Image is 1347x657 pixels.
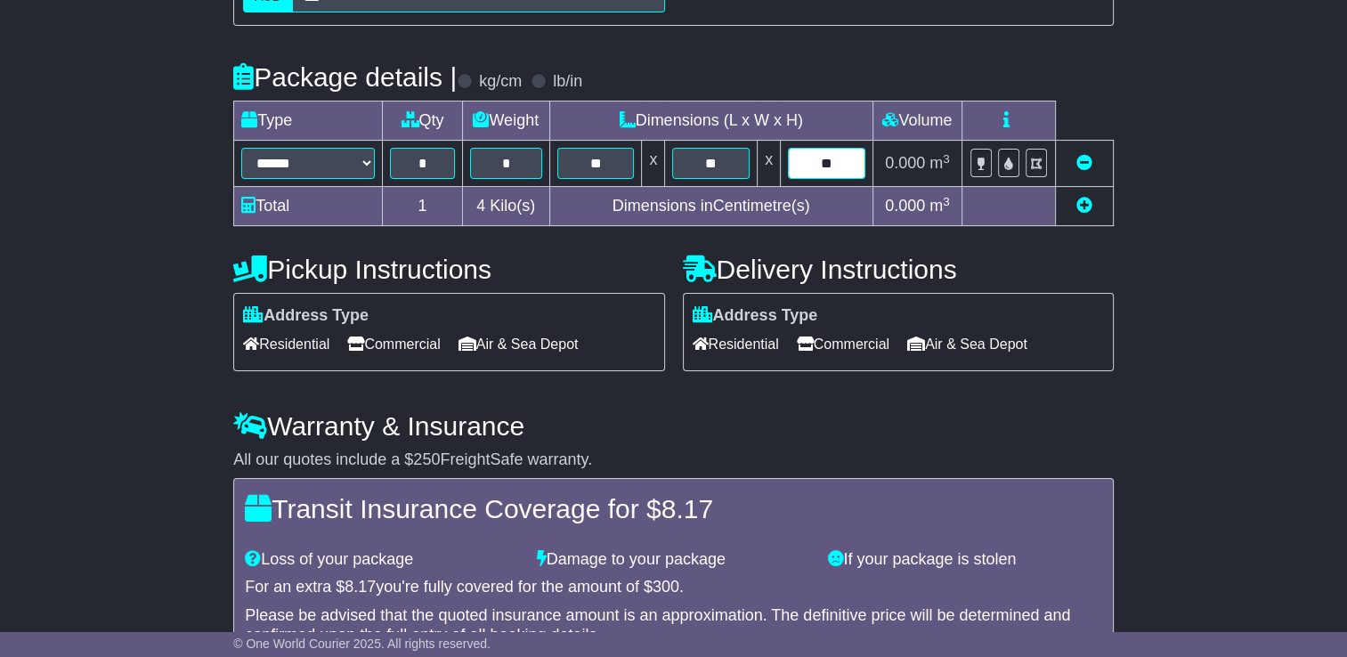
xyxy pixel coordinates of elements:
td: Qty [383,101,463,141]
label: kg/cm [479,72,522,92]
h4: Package details | [233,62,457,92]
h4: Pickup Instructions [233,255,664,284]
span: m [929,154,950,172]
span: Commercial [347,330,440,358]
h4: Transit Insurance Coverage for $ [245,494,1102,523]
h4: Warranty & Insurance [233,411,1114,441]
div: Please be advised that the quoted insurance amount is an approximation. The definitive price will... [245,606,1102,645]
sup: 3 [943,195,950,208]
span: Air & Sea Depot [458,330,579,358]
span: 8.17 [345,578,376,596]
td: Weight [462,101,549,141]
div: All our quotes include a $ FreightSafe warranty. [233,450,1114,470]
label: lb/in [553,72,582,92]
td: Total [234,187,383,226]
a: Add new item [1076,197,1092,215]
label: Address Type [243,306,369,326]
span: 4 [476,197,485,215]
td: x [758,141,781,187]
td: Kilo(s) [462,187,549,226]
label: Address Type [693,306,818,326]
sup: 3 [943,152,950,166]
div: If your package is stolen [819,550,1111,570]
span: 8.17 [661,494,713,523]
span: Air & Sea Depot [907,330,1027,358]
span: 250 [413,450,440,468]
td: Dimensions in Centimetre(s) [549,187,872,226]
span: 0.000 [885,154,925,172]
span: m [929,197,950,215]
td: Volume [872,101,962,141]
span: 0.000 [885,197,925,215]
span: 300 [653,578,679,596]
span: Commercial [797,330,889,358]
a: Remove this item [1076,154,1092,172]
td: x [642,141,665,187]
div: Damage to your package [528,550,820,570]
div: For an extra $ you're fully covered for the amount of $ . [245,578,1102,597]
td: Type [234,101,383,141]
span: Residential [243,330,329,358]
div: Loss of your package [236,550,528,570]
h4: Delivery Instructions [683,255,1114,284]
span: Residential [693,330,779,358]
span: © One World Courier 2025. All rights reserved. [233,637,491,651]
td: 1 [383,187,463,226]
td: Dimensions (L x W x H) [549,101,872,141]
